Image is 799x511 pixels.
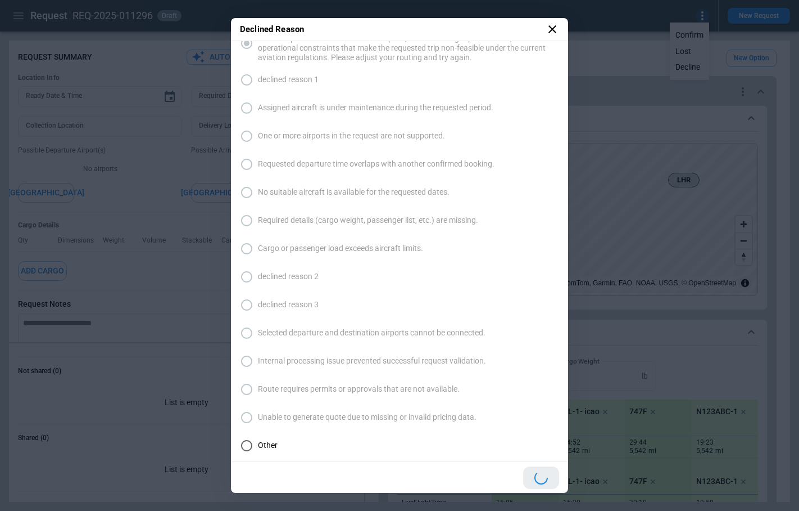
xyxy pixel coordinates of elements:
[258,300,319,310] span: declined reason 3
[258,413,476,422] span: Unable to generate quote due to missing or invalid pricing data.
[258,159,494,169] span: Requested departure time overlaps with another confirmed booking.
[258,103,493,113] span: Assigned aircraft is under maintenance during the requested period.
[258,187,450,197] span: No suitable aircraft is available for the requested dates.
[258,24,559,63] span: The requested routing cannot be fulfilled because the combination of departure and arrival airpor...
[258,244,423,253] span: Cargo or passenger load exceeds aircraft limits.
[258,328,485,338] span: Selected departure and destination airports cannot be connected.
[258,441,278,450] span: Other
[258,356,486,366] span: Internal processing issue prevented successful request validation.
[258,384,460,394] span: Route requires permits or approvals that are not available.
[258,216,478,225] span: Required details (cargo weight, passenger list, etc.) are missing.
[258,131,445,141] span: One or more airports in the request are not supported.
[231,18,568,41] h2: Declined Reason
[258,75,319,84] span: declined reason 1
[258,272,319,281] span: declined reason 2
